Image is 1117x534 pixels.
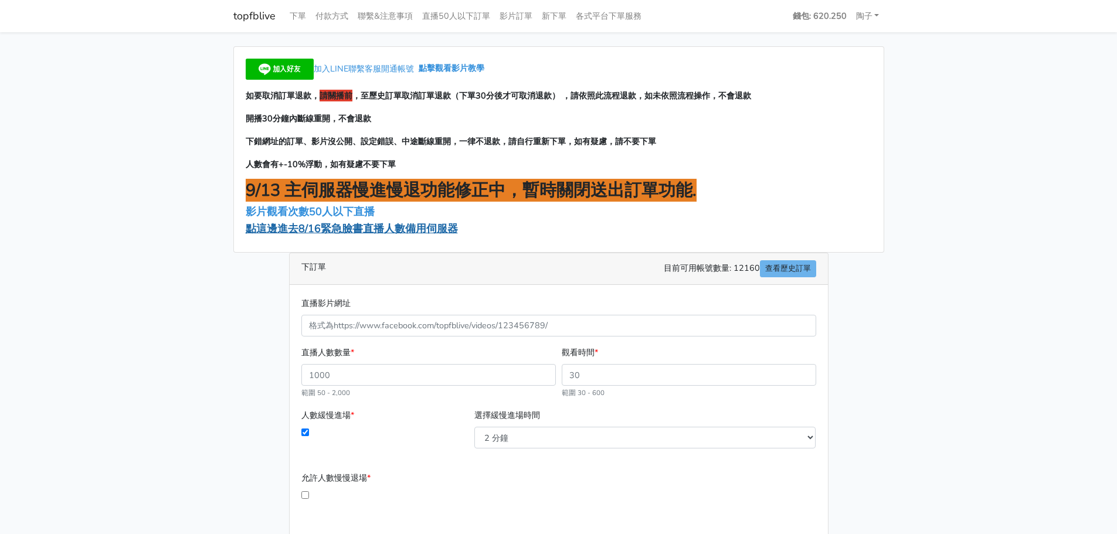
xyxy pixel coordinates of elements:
[664,260,816,277] span: 目前可用帳號數量: 12160
[419,63,484,74] a: 點擊觀看影片教學
[352,90,751,101] span: ，至歷史訂單取消訂單退款（下單30分後才可取消退款） ，請依照此流程退款，如未依照流程操作，不會退款
[793,10,847,22] strong: 錢包: 620.250
[233,5,276,28] a: topfblive
[760,260,816,277] a: 查看歷史訂單
[246,222,458,236] a: 點這邊進去8/16緊急臉書直播人數備用伺服器
[314,63,414,74] span: 加入LINE聯繫客服開通帳號
[246,158,396,170] span: 人數會有+-10%浮動，如有疑慮不要下單
[301,346,354,359] label: 直播人數數量
[301,364,556,386] input: 1000
[246,63,419,74] a: 加入LINE聯繫客服開通帳號
[311,5,353,28] a: 付款方式
[562,388,605,397] small: 範圍 30 - 600
[301,388,350,397] small: 範圍 50 - 2,000
[246,90,320,101] span: 如要取消訂單退款，
[285,5,311,28] a: 下單
[474,409,540,422] label: 選擇緩慢進場時間
[353,5,417,28] a: 聯繫&注意事項
[246,59,314,80] img: 加入好友
[309,205,378,219] a: 50人以下直播
[571,5,646,28] a: 各式平台下單服務
[537,5,571,28] a: 新下單
[788,5,851,28] a: 錢包: 620.250
[290,253,828,285] div: 下訂單
[246,135,656,147] span: 下錯網址的訂單、影片沒公開、設定錯誤、中途斷線重開，一律不退款，請自行重新下單，如有疑慮，請不要下單
[562,346,598,359] label: 觀看時間
[301,471,371,485] label: 允許人數慢慢退場
[417,5,495,28] a: 直播50人以下訂單
[246,205,309,219] a: 影片觀看次數
[301,297,351,310] label: 直播影片網址
[562,364,816,386] input: 30
[301,315,816,336] input: 格式為https://www.facebook.com/topfblive/videos/123456789/
[246,179,697,202] span: 9/13 主伺服器慢進慢退功能修正中，暫時關閉送出訂單功能.
[309,205,375,219] span: 50人以下直播
[301,409,354,422] label: 人數緩慢進場
[246,113,371,124] span: 開播30分鐘內斷線重開，不會退款
[495,5,537,28] a: 影片訂單
[851,5,884,28] a: 陶子
[320,90,352,101] span: 請關播前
